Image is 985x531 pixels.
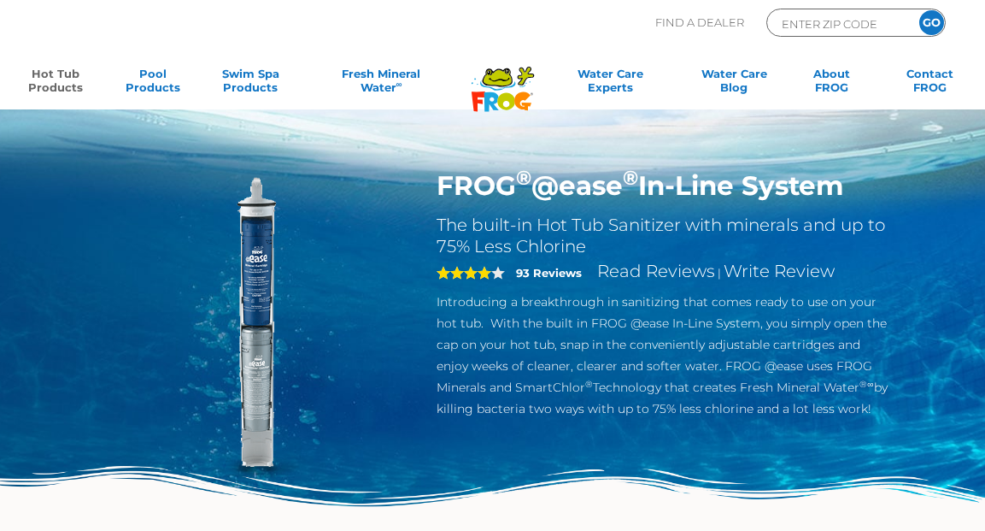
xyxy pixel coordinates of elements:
[516,165,531,190] sup: ®
[437,169,890,202] h1: FROG @ease In-Line System
[655,9,744,37] p: Find A Dealer
[396,80,402,89] sup: ∞
[213,67,289,101] a: Swim SpaProducts
[437,266,491,280] span: 4
[310,67,451,101] a: Fresh MineralWater∞
[437,292,890,420] p: Introducing a breakthrough in sanitizing that comes ready to use on your hot tub. With the built ...
[17,67,93,101] a: Hot TubProducts
[892,67,968,101] a: ContactFROG
[462,44,543,112] img: Frog Products Logo
[696,67,772,101] a: Water CareBlog
[546,67,674,101] a: Water CareExperts
[859,379,874,390] sup: ®∞
[623,165,638,190] sup: ®
[718,266,721,280] span: |
[114,67,191,101] a: PoolProducts
[585,379,593,390] sup: ®
[597,261,715,281] a: Read Reviews
[724,261,835,281] a: Write Review
[437,215,890,257] h2: The built-in Hot Tub Sanitizer with minerals and up to 75% Less Chlorine
[95,169,412,487] img: inline-system.png
[794,67,870,101] a: AboutFROG
[516,266,582,280] strong: 93 Reviews
[919,10,944,35] input: GO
